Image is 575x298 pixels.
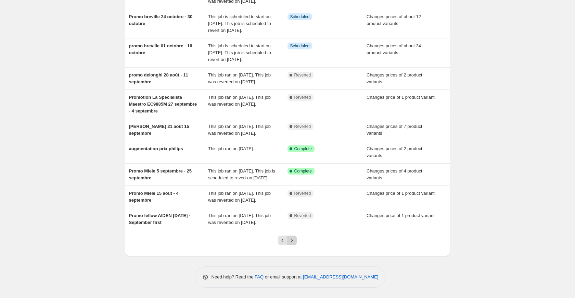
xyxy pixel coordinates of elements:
span: This job ran on [DATE]. This job was reverted on [DATE]. [208,124,271,136]
span: Promo Miele 5 septembre - 25 septembre [129,168,192,180]
button: Next [287,236,297,245]
a: FAQ [255,274,264,279]
span: Changes price of 1 product variant [367,95,435,100]
span: promo delonghi 28 août - 11 septembre [129,72,188,84]
span: Promo Miele 15 aout - 4 septembre [129,191,179,203]
span: Reverted [294,72,311,78]
span: This job ran on [DATE]. This job was reverted on [DATE]. [208,72,271,84]
span: This job is scheduled to start on [DATE]. This job is scheduled to revert on [DATE]. [208,14,271,33]
span: Scheduled [290,43,310,49]
span: Need help? Read the [212,274,255,279]
span: Changes price of 1 product variant [367,191,435,196]
span: Changes prices of about 34 product variants [367,43,421,55]
span: Reverted [294,124,311,129]
span: This job ran on [DATE]. This job was reverted on [DATE]. [208,95,271,107]
span: Complete [294,168,312,174]
span: Changes prices of 7 product variants [367,124,422,136]
span: Complete [294,146,312,152]
span: This job ran on [DATE]. This job was reverted on [DATE]. [208,213,271,225]
span: Reverted [294,213,311,218]
span: Changes prices of 4 product variants [367,168,422,180]
span: This job ran on [DATE]. This job was reverted on [DATE]. [208,191,271,203]
span: Changes prices of about 12 product variants [367,14,421,26]
span: Scheduled [290,14,310,20]
span: Promo breville 24 octobre - 30 octobre [129,14,193,26]
span: Promo fellow AIDEN [DATE] - September first [129,213,191,225]
span: This job is scheduled to start on [DATE]. This job is scheduled to revert on [DATE]. [208,43,271,62]
span: augmentation prix philips [129,146,183,151]
span: or email support at [264,274,303,279]
nav: Pagination [278,236,297,245]
span: Promotion La Specialista Maestro EC9885M 27 septembre - 4 septembre [129,95,197,114]
span: Reverted [294,95,311,100]
span: Changes prices of 2 product variants [367,146,422,158]
button: Previous [278,236,287,245]
span: Changes prices of 2 product variants [367,72,422,84]
span: Changes price of 1 product variant [367,213,435,218]
span: promo breville 01 octobre - 16 octobre [129,43,192,55]
span: This job ran on [DATE]. This job is scheduled to revert on [DATE]. [208,168,275,180]
span: This job ran on [DATE]. [208,146,254,151]
a: [EMAIL_ADDRESS][DOMAIN_NAME] [303,274,378,279]
span: Reverted [294,191,311,196]
span: [PERSON_NAME] 21 août 15 septembre [129,124,189,136]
